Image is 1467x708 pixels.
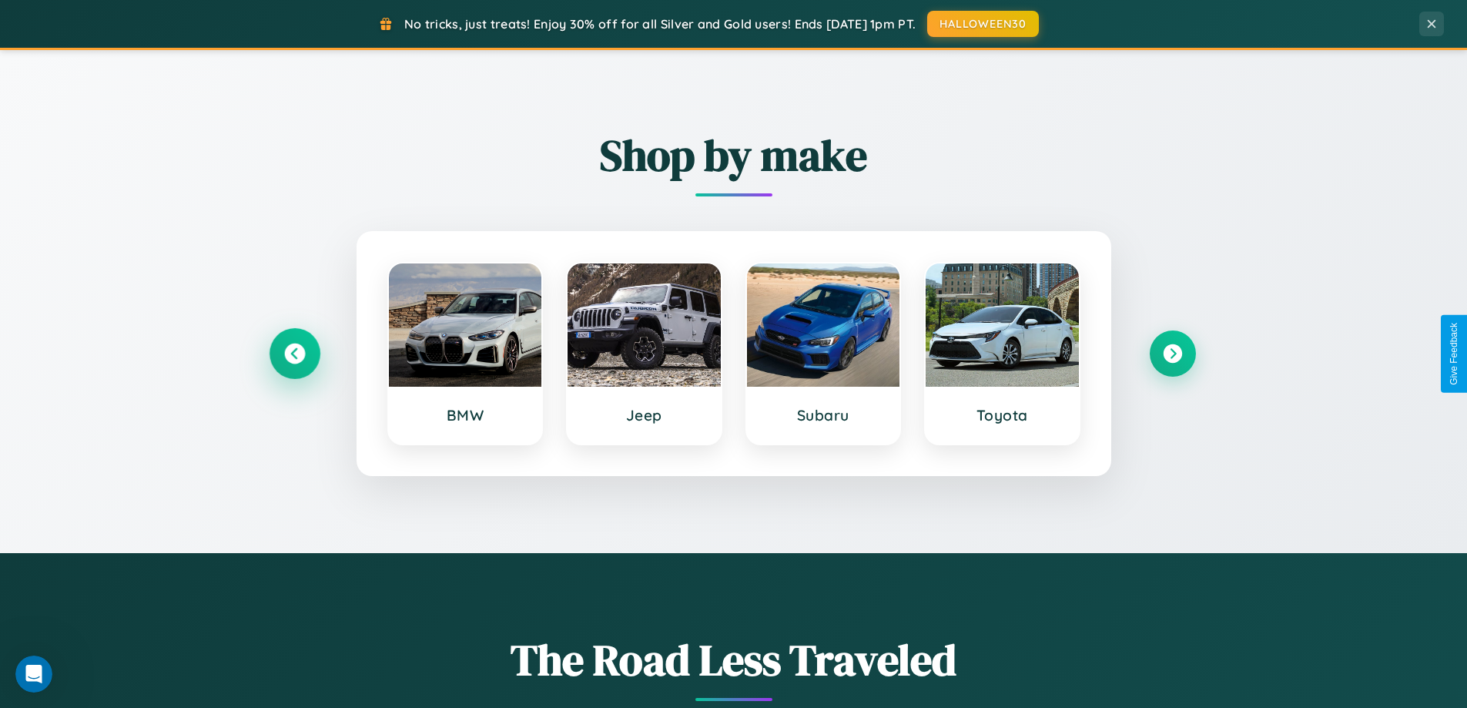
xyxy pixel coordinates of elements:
[272,630,1196,690] h1: The Road Less Traveled
[583,406,705,424] h3: Jeep
[404,406,527,424] h3: BMW
[15,656,52,693] iframe: Intercom live chat
[762,406,885,424] h3: Subaru
[927,11,1039,37] button: HALLOWEEN30
[941,406,1063,424] h3: Toyota
[272,126,1196,185] h2: Shop by make
[404,16,916,32] span: No tricks, just treats! Enjoy 30% off for all Silver and Gold users! Ends [DATE] 1pm PT.
[1449,323,1459,385] div: Give Feedback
